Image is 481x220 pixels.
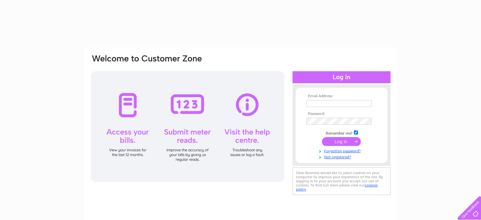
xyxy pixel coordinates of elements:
div: Clear Business would like to place cookies on your computer to improve your experience of the sit... [293,167,391,195]
th: Password: [305,112,378,116]
a: cookies policy [296,183,378,192]
th: Email Address: [305,94,378,98]
a: Not registered? [306,154,378,160]
a: Forgotten password? [306,148,378,154]
td: Remember me? [305,129,378,136]
input: Submit [322,137,361,146]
